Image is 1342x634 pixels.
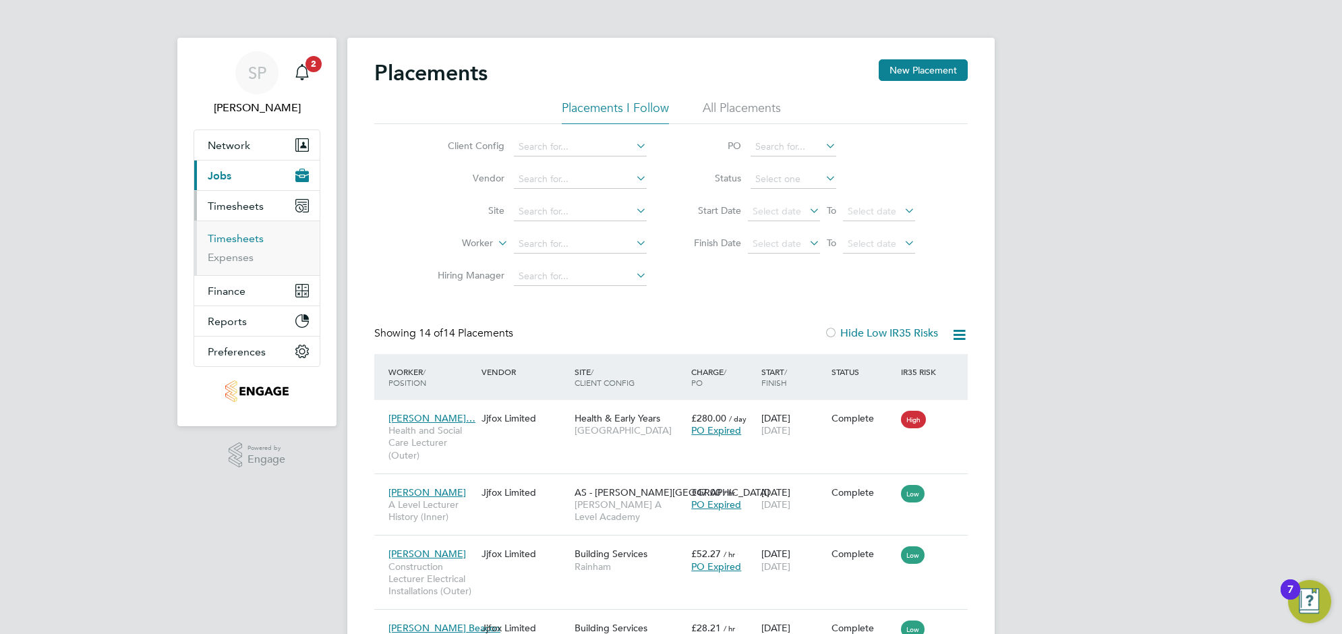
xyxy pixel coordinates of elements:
span: / Finish [761,366,787,388]
div: Complete [832,622,895,634]
nav: Main navigation [177,38,337,426]
div: Complete [832,486,895,498]
span: Low [901,485,925,502]
div: Jjfox Limited [478,541,571,567]
input: Search for... [514,202,647,221]
label: Vendor [427,172,504,184]
button: New Placement [879,59,968,81]
span: Construction Lecturer Electrical Installations (Outer) [388,560,475,598]
div: Site [571,359,688,395]
div: Charge [688,359,758,395]
div: Complete [832,548,895,560]
span: Reports [208,315,247,328]
span: Network [208,139,250,152]
span: PO Expired [691,560,741,573]
a: Go to home page [194,380,320,402]
span: PO Expired [691,498,741,511]
button: Reports [194,306,320,336]
label: PO [680,140,741,152]
a: [PERSON_NAME]…Health and Social Care Lecturer (Outer)Jjfox LimitedHealth & Early Years[GEOGRAPHIC... [385,405,968,416]
div: Timesheets [194,221,320,275]
span: Sophie Perry [194,100,320,116]
a: SP[PERSON_NAME] [194,51,320,116]
span: Select date [753,237,801,250]
span: Rainham [575,560,684,573]
span: Powered by [247,442,285,454]
input: Search for... [751,138,836,156]
span: A Level Lecturer History (Inner) [388,498,475,523]
div: Status [828,359,898,384]
button: Timesheets [194,191,320,221]
span: / hr [724,623,735,633]
span: / hr [724,488,735,498]
span: Low [901,546,925,564]
span: [DATE] [761,560,790,573]
span: 2 [305,56,322,72]
a: Powered byEngage [229,442,286,468]
span: PO Expired [691,424,741,436]
span: Preferences [208,345,266,358]
span: Jobs [208,169,231,182]
label: Client Config [427,140,504,152]
div: Vendor [478,359,571,384]
label: Hide Low IR35 Risks [824,326,938,340]
div: Showing [374,326,516,341]
span: [GEOGRAPHIC_DATA] [575,424,684,436]
input: Search for... [514,235,647,254]
span: Select date [848,205,896,217]
span: / day [729,413,747,424]
label: Hiring Manager [427,269,504,281]
input: Search for... [514,138,647,156]
span: Timesheets [208,200,264,212]
a: [PERSON_NAME] BeaconConstruction Technician Electrical Installations (Outer)Jjfox LimitedBuilding... [385,614,968,626]
span: [DATE] [761,424,790,436]
h2: Placements [374,59,488,86]
span: [DATE] [761,498,790,511]
a: [PERSON_NAME]Construction Lecturer Electrical Installations (Outer)Jjfox LimitedBuilding Services... [385,540,968,552]
span: Building Services [575,622,647,634]
span: £52.27 [691,548,721,560]
a: Timesheets [208,232,264,245]
div: Jjfox Limited [478,405,571,431]
span: Health and Social Care Lecturer (Outer) [388,424,475,461]
div: Jjfox Limited [478,480,571,505]
span: 14 Placements [419,326,513,340]
label: Start Date [680,204,741,217]
a: 2 [289,51,316,94]
div: Start [758,359,828,395]
span: High [901,411,926,428]
span: Select date [753,205,801,217]
span: / Client Config [575,366,635,388]
div: IR35 Risk [898,359,944,384]
span: Engage [247,454,285,465]
span: / hr [724,549,735,559]
li: Placements I Follow [562,100,669,124]
label: Site [427,204,504,217]
span: £28.21 [691,622,721,634]
li: All Placements [703,100,781,124]
span: Building Services [575,548,647,560]
img: jjfox-logo-retina.png [225,380,288,402]
span: [PERSON_NAME] [388,486,466,498]
button: Finance [194,276,320,306]
span: Health & Early Years [575,412,660,424]
span: Finance [208,285,245,297]
a: Expenses [208,251,254,264]
label: Status [680,172,741,184]
div: [DATE] [758,480,828,517]
div: Worker [385,359,478,395]
button: Network [194,130,320,160]
a: [PERSON_NAME]A Level Lecturer History (Inner)Jjfox LimitedAS - [PERSON_NAME][GEOGRAPHIC_DATA][PER... [385,479,968,490]
button: Preferences [194,337,320,366]
span: [PERSON_NAME] A Level Academy [575,498,684,523]
div: Complete [832,412,895,424]
div: 7 [1287,589,1293,607]
button: Jobs [194,161,320,190]
input: Select one [751,170,836,189]
input: Search for... [514,170,647,189]
span: Select date [848,237,896,250]
span: / Position [388,366,426,388]
span: AS - [PERSON_NAME][GEOGRAPHIC_DATA] [575,486,769,498]
input: Search for... [514,267,647,286]
span: SP [248,64,266,82]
